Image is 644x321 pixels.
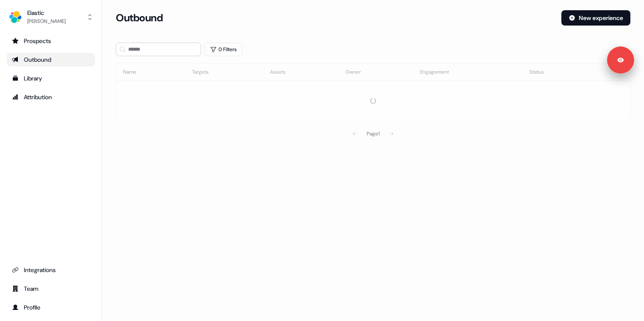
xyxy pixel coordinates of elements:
a: Go to outbound experience [7,53,95,66]
a: Go to templates [7,72,95,85]
div: Profile [12,303,90,312]
div: [PERSON_NAME] [27,17,66,26]
h3: Outbound [116,11,163,24]
div: Prospects [12,37,90,45]
a: Go to attribution [7,90,95,104]
div: Team [12,284,90,293]
div: Attribution [12,93,90,101]
div: Integrations [12,266,90,274]
div: Outbound [12,55,90,64]
div: Elastic [27,9,66,17]
a: Go to prospects [7,34,95,48]
button: Elastic[PERSON_NAME] [7,7,95,27]
div: Library [12,74,90,83]
button: 0 Filters [204,43,242,56]
button: New experience [561,10,630,26]
a: Go to profile [7,301,95,314]
a: Go to team [7,282,95,295]
a: Go to integrations [7,263,95,277]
